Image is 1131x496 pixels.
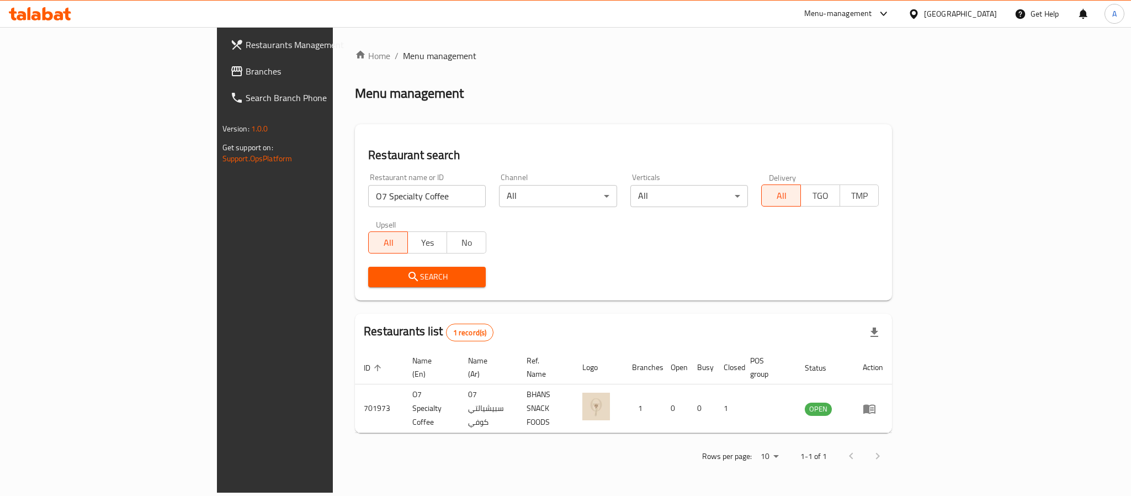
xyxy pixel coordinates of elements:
[468,354,504,381] span: Name (Ar)
[800,450,827,463] p: 1-1 of 1
[854,351,892,384] th: Action
[623,351,662,384] th: Branches
[702,450,752,463] p: Rows per page:
[715,384,741,433] td: 1
[246,65,397,78] span: Branches
[373,235,403,251] span: All
[246,38,397,51] span: Restaurants Management
[407,231,447,254] button: Yes
[368,185,486,207] input: Search for restaurant name or ID..
[246,91,397,104] span: Search Branch Phone
[518,384,574,433] td: BHANS SNACK FOODS
[221,31,406,58] a: Restaurants Management
[804,7,872,20] div: Menu-management
[805,188,836,204] span: TGO
[364,361,385,374] span: ID
[251,122,268,136] span: 1.0.0
[222,122,249,136] span: Version:
[630,185,748,207] div: All
[377,270,477,284] span: Search
[1112,8,1117,20] span: A
[527,354,560,381] span: Ref. Name
[499,185,617,207] div: All
[805,403,832,415] span: OPEN
[368,231,408,254] button: All
[715,351,741,384] th: Closed
[368,147,879,163] h2: Restaurant search
[412,354,446,381] span: Name (En)
[688,351,715,384] th: Busy
[861,319,888,346] div: Export file
[766,188,797,204] span: All
[368,267,486,287] button: Search
[403,384,459,433] td: O7 Specialty Coffee
[447,328,493,338] span: 1 record(s)
[761,184,801,207] button: All
[845,188,875,204] span: TMP
[574,351,623,384] th: Logo
[355,85,464,102] h2: Menu management
[452,235,482,251] span: No
[805,403,832,416] div: OPEN
[623,384,662,433] td: 1
[582,393,610,420] img: O7 Specialty Coffee
[355,49,892,62] nav: breadcrumb
[446,324,494,341] div: Total records count
[769,173,797,181] label: Delivery
[662,351,688,384] th: Open
[412,235,443,251] span: Yes
[221,58,406,85] a: Branches
[221,85,406,111] a: Search Branch Phone
[662,384,688,433] td: 0
[840,184,879,207] button: TMP
[805,361,841,374] span: Status
[364,323,493,341] h2: Restaurants list
[376,220,396,228] label: Upsell
[756,448,783,465] div: Rows per page:
[447,231,486,254] button: No
[403,49,476,62] span: Menu management
[863,402,883,415] div: Menu
[222,151,293,166] a: Support.OpsPlatform
[750,354,783,381] span: POS group
[222,140,273,155] span: Get support on:
[355,351,892,433] table: enhanced table
[924,8,997,20] div: [GEOGRAPHIC_DATA]
[459,384,517,433] td: 07 سبيشيالتي كوفي
[800,184,840,207] button: TGO
[688,384,715,433] td: 0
